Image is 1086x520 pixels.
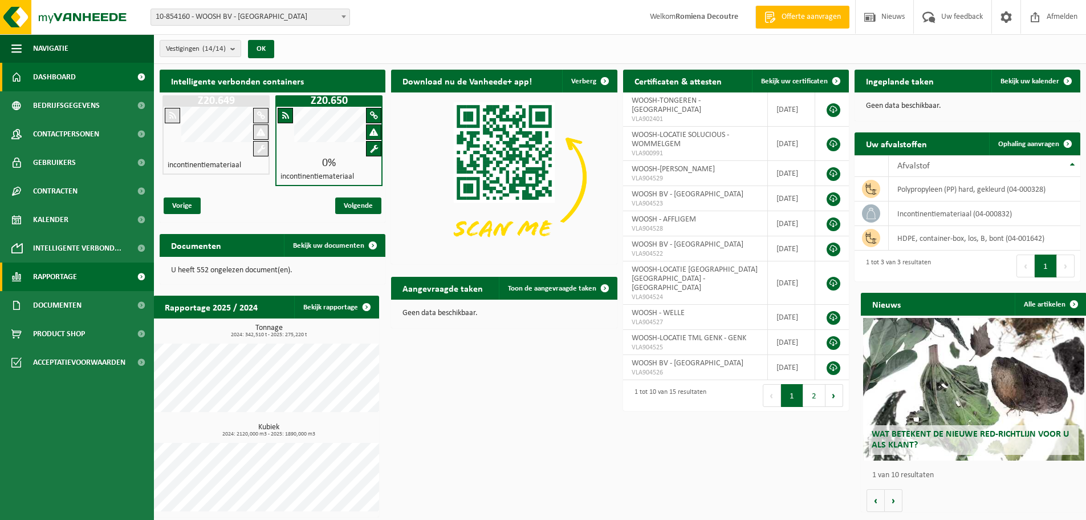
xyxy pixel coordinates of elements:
[855,132,938,155] h2: Uw afvalstoffen
[391,70,543,92] h2: Download nu de Vanheede+ app!
[33,234,121,263] span: Intelligente verbond...
[855,70,945,92] h2: Ingeplande taken
[768,330,815,355] td: [DATE]
[402,309,605,317] p: Geen data beschikbaar.
[867,489,885,512] button: Vorige
[632,334,746,342] span: WOOSH-LOCATIE TML GENK - GENK
[391,92,617,262] img: Download de VHEPlus App
[755,6,849,29] a: Offerte aanvragen
[860,253,931,279] div: 1 tot 3 van 3 resultaten
[632,174,759,183] span: VLA904529
[632,96,701,114] span: WOOSH-TONGEREN - [GEOGRAPHIC_DATA]
[33,177,78,205] span: Contracten
[632,368,759,377] span: VLA904526
[391,277,494,299] h2: Aangevraagde taken
[768,92,815,127] td: [DATE]
[33,291,82,320] span: Documenten
[768,305,815,330] td: [DATE]
[889,226,1080,251] td: HDPE, container-box, los, B, bont (04-001642)
[1000,78,1059,85] span: Bekijk uw kalender
[629,383,706,408] div: 1 tot 10 van 15 resultaten
[889,177,1080,201] td: polypropyleen (PP) hard, gekleurd (04-000328)
[159,324,379,338] h3: Tonnage
[632,215,696,224] span: WOOSH - AFFLIGEM
[632,224,759,233] span: VLA904528
[768,127,815,161] td: [DATE]
[153,296,269,318] h2: Rapportage 2025 / 2024
[632,359,743,368] span: WOOSH BV - [GEOGRAPHIC_DATA]
[632,165,715,174] span: WOOSH-[PERSON_NAME]
[781,384,803,407] button: 1
[294,296,378,319] a: Bekijk rapportage
[499,277,616,300] a: Toon de aangevraagde taken
[861,293,912,315] h2: Nieuws
[768,261,815,305] td: [DATE]
[889,201,1080,226] td: incontinentiemateriaal (04-000832)
[33,320,85,348] span: Product Shop
[897,162,930,171] span: Afvalstof
[276,158,381,169] div: 0%
[1015,293,1085,316] a: Alle artikelen
[632,149,759,158] span: VLA900991
[676,13,738,21] strong: Romiena Decoutre
[872,471,1081,479] p: 1 van 10 resultaten
[768,236,815,261] td: [DATE]
[752,70,848,92] a: Bekijk uw certificaten
[562,70,616,92] button: Verberg
[508,285,596,292] span: Toon de aangevraagde taken
[160,70,385,92] h2: Intelligente verbonden containers
[768,161,815,186] td: [DATE]
[33,263,77,291] span: Rapportage
[248,40,274,58] button: OK
[159,432,379,437] span: 2024: 2120,000 m3 - 2025: 1890,000 m3
[1035,255,1057,277] button: 1
[151,9,350,26] span: 10-854160 - WOOSH BV - GENT
[159,332,379,338] span: 2024: 342,510 t - 2025: 275,220 t
[863,318,1084,461] a: Wat betekent de nieuwe RED-richtlijn voor u als klant?
[202,45,226,53] count: (14/14)
[872,430,1069,450] span: Wat betekent de nieuwe RED-richtlijn voor u als klant?
[284,234,384,257] a: Bekijk uw documenten
[623,70,733,92] h2: Certificaten & attesten
[632,115,759,124] span: VLA902401
[151,9,349,25] span: 10-854160 - WOOSH BV - GENT
[632,318,759,327] span: VLA904527
[168,162,241,170] h4: incontinentiemateriaal
[632,199,759,208] span: VLA904523
[293,242,364,249] span: Bekijk uw documenten
[803,384,825,407] button: 2
[33,91,100,120] span: Bedrijfsgegevens
[171,267,374,275] p: U heeft 552 ongelezen document(en).
[632,190,743,199] span: WOOSH BV - [GEOGRAPHIC_DATA]
[632,343,759,352] span: VLA904525
[1057,255,1075,277] button: Next
[768,355,815,380] td: [DATE]
[763,384,781,407] button: Previous
[164,197,201,214] span: Vorige
[825,384,843,407] button: Next
[278,95,380,107] h1: Z20.650
[885,489,902,512] button: Volgende
[632,309,685,317] span: WOOSH - WELLE
[768,186,815,211] td: [DATE]
[160,234,233,256] h2: Documenten
[632,293,759,302] span: VLA904524
[33,348,125,377] span: Acceptatievoorwaarden
[989,132,1079,155] a: Ophaling aanvragen
[632,265,758,292] span: WOOSH-LOCATIE [GEOGRAPHIC_DATA] [GEOGRAPHIC_DATA] - [GEOGRAPHIC_DATA]
[768,211,815,236] td: [DATE]
[33,63,76,91] span: Dashboard
[33,34,68,63] span: Navigatie
[866,102,1069,110] p: Geen data beschikbaar.
[160,40,241,57] button: Vestigingen(14/14)
[632,131,729,148] span: WOOSH-LOCATIE SOLUCIOUS - WOMMELGEM
[280,173,354,181] h4: incontinentiemateriaal
[632,240,743,249] span: WOOSH BV - [GEOGRAPHIC_DATA]
[166,41,226,58] span: Vestigingen
[1016,255,1035,277] button: Previous
[165,95,267,107] h1: Z20.649
[998,140,1059,148] span: Ophaling aanvragen
[335,197,381,214] span: Volgende
[33,148,76,177] span: Gebruikers
[33,205,68,234] span: Kalender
